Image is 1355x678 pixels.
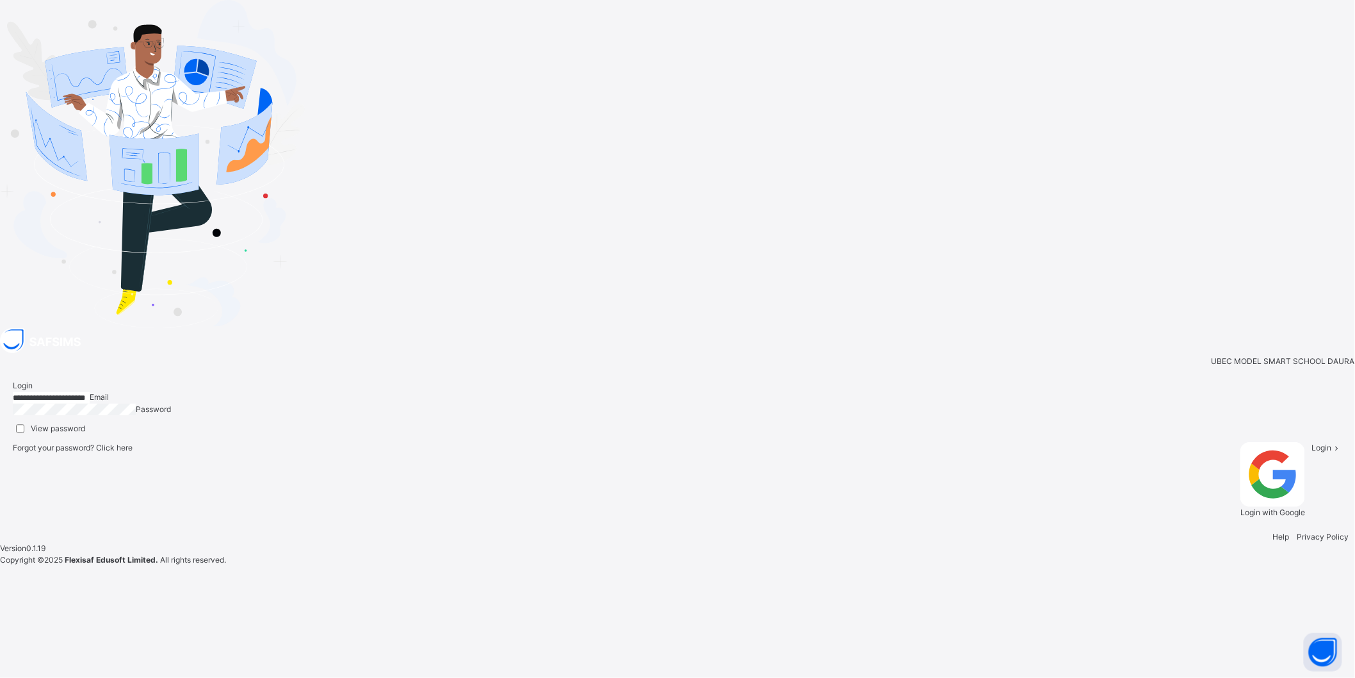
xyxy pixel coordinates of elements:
strong: Flexisaf Edusoft Limited. [65,555,158,565]
a: Privacy Policy [1297,532,1349,542]
label: View password [31,423,85,434]
img: google.396cfc9801f0270233282035f929180a.svg [1240,442,1305,507]
button: Open asap [1304,633,1342,672]
span: UBEC MODEL SMART SCHOOL DAURA [1212,356,1355,367]
span: Login [1311,443,1331,452]
a: Help [1273,532,1290,542]
a: Click here [96,443,133,452]
span: Email [90,392,109,402]
span: Password [136,404,171,414]
span: Login with Google [1240,508,1305,517]
span: Login [13,381,33,390]
span: Forgot your password? [13,443,133,452]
